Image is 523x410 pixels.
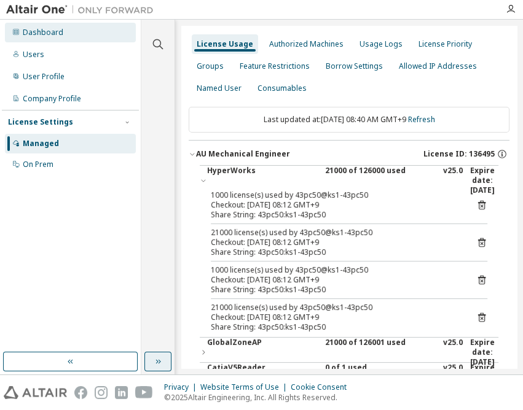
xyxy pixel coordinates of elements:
[74,386,87,399] img: facebook.svg
[4,386,67,399] img: altair_logo.svg
[325,338,436,367] div: 21000 of 126001 used
[211,247,458,257] div: Share String: 43pc50:ks1-43pc50
[207,363,498,392] button: CatiaV5Reader0 of 1 usedv25.0Expire date:[DATE]
[470,363,498,392] div: Expire date: [DATE]
[197,39,253,49] div: License Usage
[408,114,435,125] a: Refresh
[211,228,458,238] div: 21000 license(s) used by 43pc50@ks1-43pc50
[135,386,153,399] img: youtube.svg
[211,238,458,247] div: Checkout: [DATE] 08:12 GMT+9
[23,160,53,169] div: On Prem
[23,72,65,82] div: User Profile
[443,363,463,392] div: v25.0
[399,61,477,71] div: Allowed IP Addresses
[8,117,73,127] div: License Settings
[164,382,200,392] div: Privacy
[326,61,383,71] div: Borrow Settings
[211,303,458,312] div: 21000 license(s) used by 43pc50@ks1-43pc50
[211,285,458,295] div: Share String: 43pc50:ks1-43pc50
[211,312,458,322] div: Checkout: [DATE] 08:12 GMT+9
[269,39,344,49] div: Authorized Machines
[211,190,458,200] div: 1000 license(s) used by 43pc50@ks1-43pc50
[325,363,436,392] div: 0 of 1 used
[443,166,463,195] div: v25.0
[211,265,458,275] div: 1000 license(s) used by 43pc50@ks1-43pc50
[211,200,458,210] div: Checkout: [DATE] 08:12 GMT+9
[207,338,318,367] div: GlobalZoneAP
[189,107,509,133] div: Last updated at: [DATE] 08:40 AM GMT+9
[200,166,498,195] button: HyperWorks21000 of 126000 usedv25.0Expire date:[DATE]
[23,50,44,60] div: Users
[6,4,160,16] img: Altair One
[291,382,354,392] div: Cookie Consent
[211,322,458,332] div: Share String: 43pc50:ks1-43pc50
[200,338,498,367] button: GlobalZoneAP21000 of 126001 usedv25.0Expire date:[DATE]
[211,210,458,220] div: Share String: 43pc50:ks1-43pc50
[115,386,128,399] img: linkedin.svg
[325,166,436,195] div: 21000 of 126000 used
[164,392,354,403] p: © 2025 Altair Engineering, Inc. All Rights Reserved.
[360,39,403,49] div: Usage Logs
[197,61,224,71] div: Groups
[470,338,498,367] div: Expire date: [DATE]
[189,141,509,168] button: AU Mechanical EngineerLicense ID: 136495
[196,149,290,159] div: AU Mechanical Engineer
[23,139,59,149] div: Managed
[207,166,318,195] div: HyperWorks
[95,386,108,399] img: instagram.svg
[240,61,310,71] div: Feature Restrictions
[200,382,291,392] div: Website Terms of Use
[443,338,463,367] div: v25.0
[423,149,495,159] span: License ID: 136495
[197,83,242,93] div: Named User
[258,83,307,93] div: Consumables
[419,39,472,49] div: License Priority
[207,363,318,392] div: CatiaV5Reader
[23,28,63,37] div: Dashboard
[470,166,498,195] div: Expire date: [DATE]
[211,275,458,285] div: Checkout: [DATE] 08:12 GMT+9
[23,94,81,104] div: Company Profile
